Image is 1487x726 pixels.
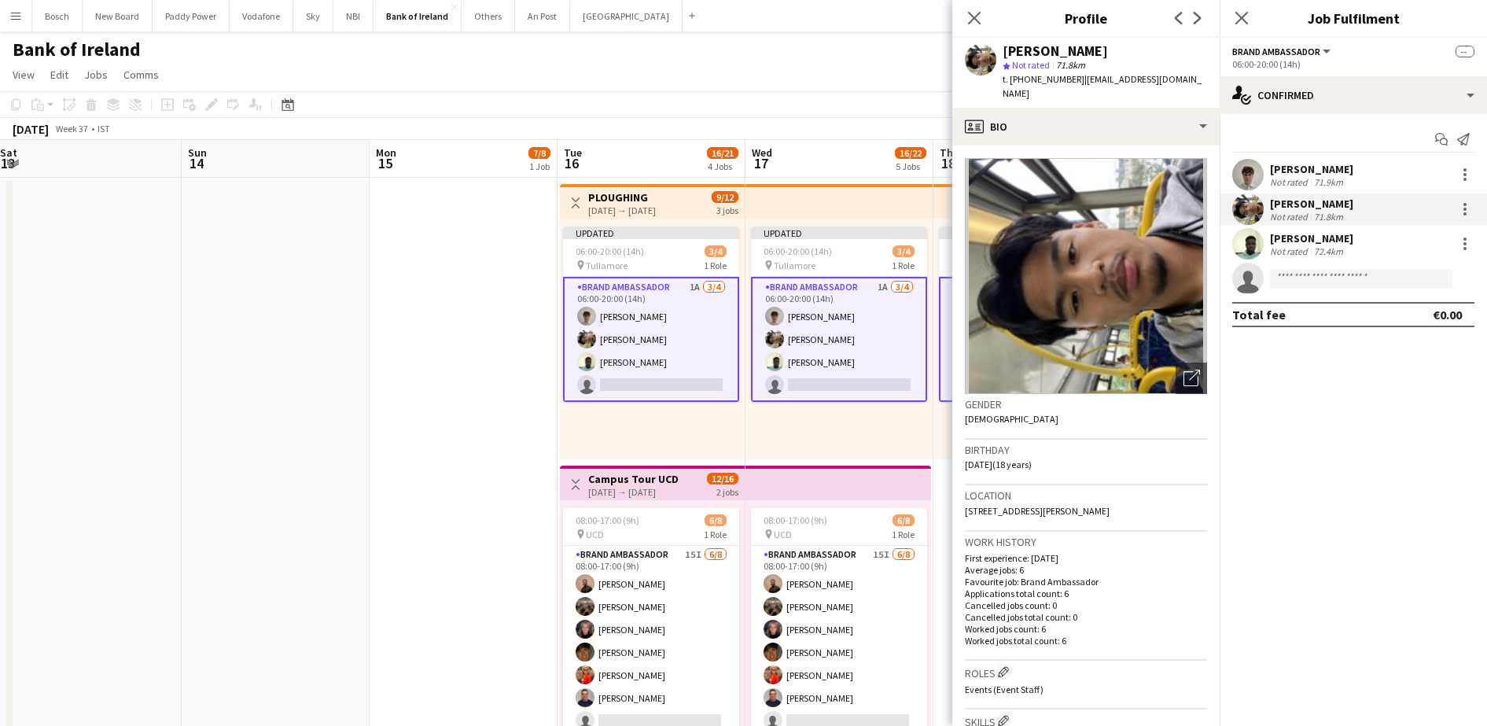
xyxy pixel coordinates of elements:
div: [PERSON_NAME] [1270,231,1353,245]
button: Bank of Ireland [374,1,462,31]
div: Not rated [1270,176,1311,188]
span: Thu [940,146,959,160]
div: IST [98,123,110,135]
span: Tue [564,146,582,160]
span: UCD [774,529,792,540]
h3: Profile [952,8,1220,28]
span: 12/16 [707,473,738,485]
h3: Birthday [965,443,1207,457]
p: Applications total count: 6 [965,588,1207,599]
div: 3 jobs [716,203,738,216]
span: 08:00-17:00 (9h) [764,514,827,526]
span: Events (Event Staff) [965,684,1043,695]
div: [DATE] → [DATE] [588,486,679,498]
app-job-card: Updated06:00-20:00 (14h)3/4 Tullamore1 RoleBrand Ambassador1A3/406:00-20:00 (14h)[PERSON_NAME][PE... [751,227,927,402]
span: 15 [374,154,396,172]
p: Favourite job: Brand Ambassador [965,576,1207,588]
a: Edit [44,64,75,85]
span: Brand Ambassador [1232,46,1320,57]
button: New Board [83,1,153,31]
div: Open photos pop-in [1176,363,1207,394]
span: [DATE] (18 years) [965,459,1032,470]
div: 4 Jobs [708,160,738,172]
span: Wed [752,146,772,160]
h3: Work history [965,535,1207,549]
app-card-role: Brand Ambassador1A3/406:00-20:00 (14h)[PERSON_NAME][PERSON_NAME][PERSON_NAME] [563,277,739,402]
div: Updated [751,227,927,239]
img: Crew avatar or photo [965,158,1207,394]
span: UCD [586,529,604,540]
span: Tullamore [774,260,815,271]
p: Worked jobs count: 6 [965,623,1207,635]
p: First experience: [DATE] [965,552,1207,564]
a: Comms [117,64,165,85]
button: Vodafone [230,1,293,31]
span: Comms [123,68,159,82]
h3: Roles [965,664,1207,680]
span: 06:00-20:00 (14h) [764,245,832,257]
div: Updated06:00-20:00 (14h)3/4 Tullamore1 RoleBrand Ambassador1A3/406:00-20:00 (14h)[PERSON_NAME][PE... [563,227,739,402]
span: 6/8 [893,514,915,526]
span: View [13,68,35,82]
app-card-role: Brand Ambassador1A3/406:00-20:00 (14h)[PERSON_NAME][PERSON_NAME][PERSON_NAME] [751,277,927,402]
h1: Bank of Ireland [13,38,141,61]
div: [DATE] [13,121,49,137]
span: | [EMAIL_ADDRESS][DOMAIN_NAME] [1003,73,1202,99]
span: 17 [749,154,772,172]
span: 16/22 [895,147,926,159]
a: Jobs [78,64,114,85]
button: [GEOGRAPHIC_DATA] [570,1,683,31]
p: Worked jobs total count: 6 [965,635,1207,647]
h3: Job Fulfilment [1220,8,1487,28]
span: Edit [50,68,68,82]
a: View [6,64,41,85]
div: 72.4km [1311,245,1346,257]
app-job-card: Updated06:00-20:00 (14h)3/4 Tullamore1 RoleBrand Ambassador1A3/406:00-20:00 (14h)[PERSON_NAME][PE... [939,227,1115,402]
div: Updated [939,227,1115,239]
div: 2 jobs [716,485,738,498]
span: 71.8km [1053,59,1088,71]
h3: Location [965,488,1207,503]
button: Paddy Power [153,1,230,31]
span: 3/4 [893,245,915,257]
span: 08:00-17:00 (9h) [576,514,639,526]
div: €0.00 [1433,307,1462,322]
span: 1 Role [892,529,915,540]
span: 16 [561,154,582,172]
button: Bosch [32,1,83,31]
span: Tullamore [586,260,628,271]
span: 7/8 [528,147,550,159]
span: 1 Role [892,260,915,271]
span: Mon [376,146,396,160]
h3: PLOUGHING [588,190,656,205]
span: Week 37 [52,123,91,135]
div: 71.9km [1311,176,1346,188]
span: 06:00-20:00 (14h) [951,245,1020,257]
div: [PERSON_NAME] [1270,162,1353,176]
p: Average jobs: 6 [965,564,1207,576]
span: Not rated [1012,59,1050,71]
span: 14 [186,154,207,172]
span: t. [PHONE_NUMBER] [1003,73,1084,85]
span: -- [1456,46,1474,57]
p: Cancelled jobs total count: 0 [965,611,1207,623]
div: Not rated [1270,245,1311,257]
p: Cancelled jobs count: 0 [965,599,1207,611]
div: 06:00-20:00 (14h) [1232,58,1474,70]
div: Updated [563,227,739,239]
div: Total fee [1232,307,1286,322]
button: Brand Ambassador [1232,46,1333,57]
span: 06:00-20:00 (14h) [576,245,644,257]
div: 5 Jobs [896,160,926,172]
div: [PERSON_NAME] [1003,44,1108,58]
span: 9/12 [712,191,738,203]
app-card-role: Brand Ambassador1A3/406:00-20:00 (14h)[PERSON_NAME][PERSON_NAME][PERSON_NAME] [939,277,1115,402]
span: 6/8 [705,514,727,526]
div: 1 Job [529,160,550,172]
div: [PERSON_NAME] [1270,197,1353,211]
button: Sky [293,1,333,31]
div: Bio [952,108,1220,146]
div: Confirmed [1220,76,1487,114]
